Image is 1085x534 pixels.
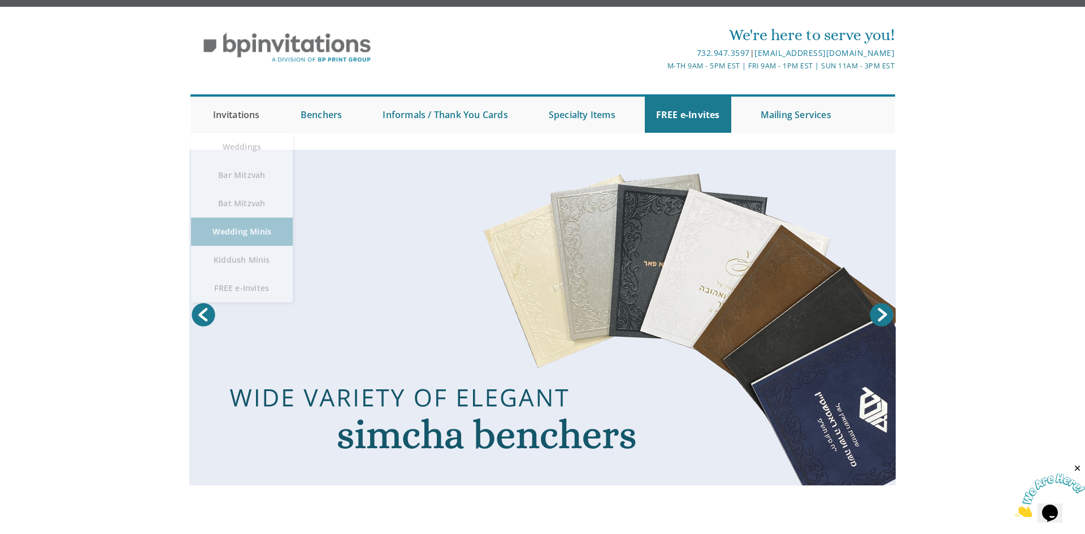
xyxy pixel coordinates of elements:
a: Informals / Thank You Cards [371,97,519,133]
a: Kiddush Minis [191,246,293,274]
a: FREE e-Invites [645,97,731,133]
a: 732.947.3597 [697,47,750,58]
div: | [426,46,895,60]
a: [EMAIL_ADDRESS][DOMAIN_NAME] [754,47,895,58]
a: Benchers [289,97,354,133]
a: FREE e-Invites [191,274,293,302]
div: M-Th 9am - 5pm EST | Fri 9am - 1pm EST | Sun 11am - 3pm EST [426,60,895,72]
a: Weddings [191,133,293,161]
img: BP Invitation Loft [190,24,384,71]
a: Bat Mitzvah [191,189,293,218]
div: We're here to serve you! [426,24,895,46]
a: Mailing Services [749,97,843,133]
a: Invitations [202,97,271,133]
iframe: chat widget [1015,463,1085,517]
a: Bar Mitzvah [191,161,293,189]
a: Specialty Items [537,97,627,133]
a: Wedding Minis [191,218,293,246]
a: Next [867,301,896,329]
a: Prev [189,301,218,329]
